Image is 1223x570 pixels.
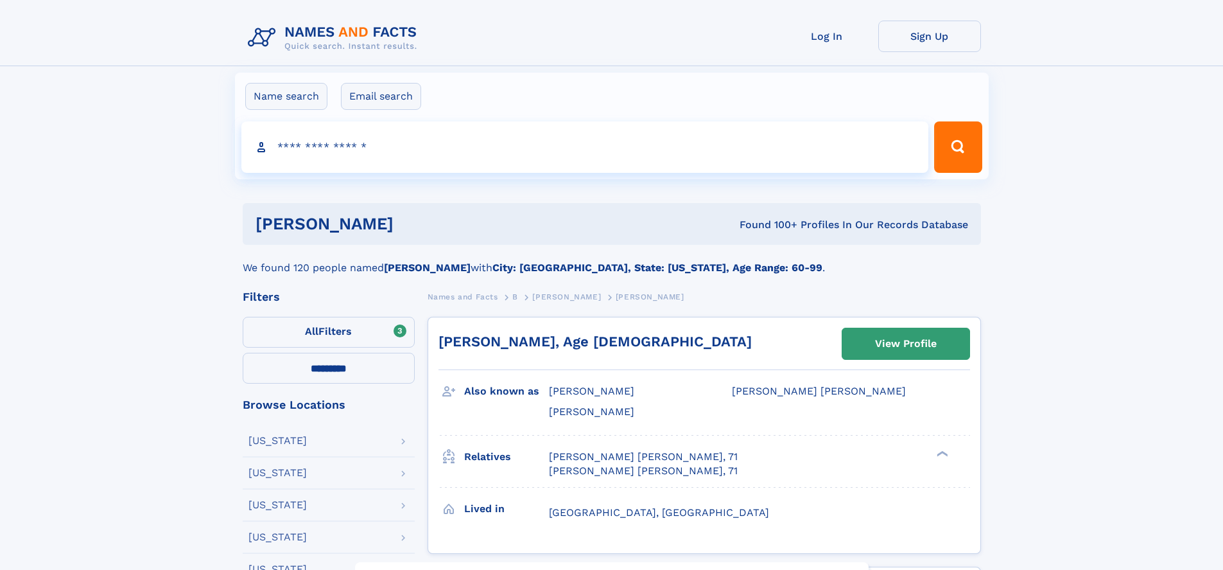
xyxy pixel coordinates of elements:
[384,262,471,274] b: [PERSON_NAME]
[549,385,634,397] span: [PERSON_NAME]
[243,245,981,276] div: We found 120 people named with .
[248,468,307,478] div: [US_STATE]
[512,289,518,305] a: B
[248,436,307,446] div: [US_STATE]
[512,292,518,301] span: B
[464,380,549,402] h3: Also known as
[248,532,307,542] div: [US_STATE]
[549,405,634,418] span: [PERSON_NAME]
[305,325,318,337] span: All
[256,216,567,232] h1: [PERSON_NAME]
[243,317,415,348] label: Filters
[438,334,752,350] a: [PERSON_NAME], Age [DEMOGRAPHIC_DATA]
[566,218,968,232] div: Found 100+ Profiles In Our Records Database
[549,464,738,478] a: [PERSON_NAME] [PERSON_NAME], 71
[616,292,684,301] span: [PERSON_NAME]
[934,121,982,173] button: Search Button
[842,328,969,359] a: View Profile
[428,289,498,305] a: Names and Facts
[248,500,307,510] div: [US_STATE]
[241,121,929,173] input: search input
[341,83,421,110] label: Email search
[549,450,738,464] a: [PERSON_NAME] [PERSON_NAME], 71
[464,446,549,468] h3: Relatives
[492,262,822,274] b: City: [GEOGRAPHIC_DATA], State: [US_STATE], Age Range: 60-99
[245,83,327,110] label: Name search
[532,292,601,301] span: [PERSON_NAME]
[878,21,981,52] a: Sign Up
[243,291,415,303] div: Filters
[464,498,549,520] h3: Lived in
[732,385,906,397] span: [PERSON_NAME] [PERSON_NAME]
[776,21,878,52] a: Log In
[549,506,769,519] span: [GEOGRAPHIC_DATA], [GEOGRAPHIC_DATA]
[243,21,428,55] img: Logo Names and Facts
[875,329,937,359] div: View Profile
[933,449,949,458] div: ❯
[532,289,601,305] a: [PERSON_NAME]
[243,399,415,411] div: Browse Locations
